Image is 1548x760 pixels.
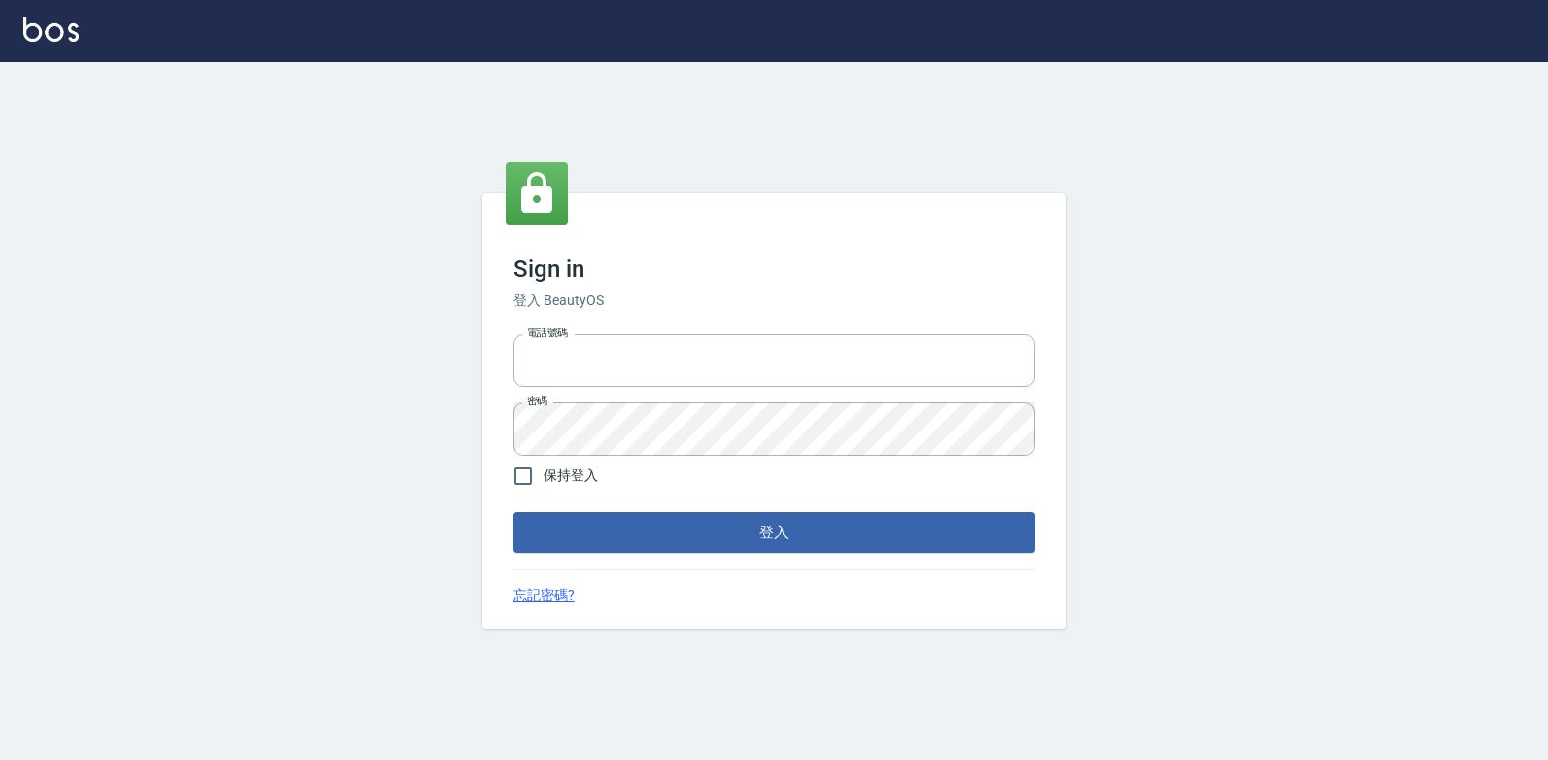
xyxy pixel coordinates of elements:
[527,394,547,408] label: 密碼
[513,256,1035,283] h3: Sign in
[513,291,1035,311] h6: 登入 BeautyOS
[513,512,1035,553] button: 登入
[23,17,79,42] img: Logo
[544,466,598,486] span: 保持登入
[513,585,575,605] a: 忘記密碼?
[527,326,568,340] label: 電話號碼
